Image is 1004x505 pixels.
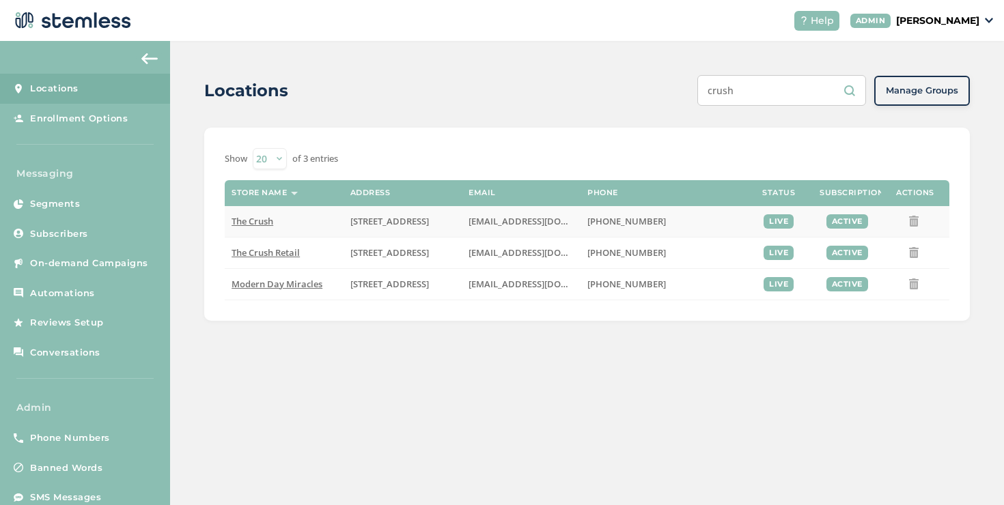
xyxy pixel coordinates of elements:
span: [STREET_ADDRESS] [350,215,429,227]
img: logo-dark-0685b13c.svg [11,7,131,34]
label: (310) 562-5171 [587,247,738,259]
span: The Crush [232,215,273,227]
span: On-demand Campaigns [30,257,148,270]
label: Email [469,188,496,197]
img: icon-sort-1e1d7615.svg [291,192,298,195]
div: ADMIN [850,14,891,28]
label: (301) 562-5171 [587,278,738,290]
span: Manage Groups [886,84,958,98]
div: live [764,246,794,260]
label: Show [225,152,247,166]
img: icon-help-white-03924b79.svg [800,16,808,25]
div: active [826,277,868,291]
span: [EMAIL_ADDRESS][DOMAIN_NAME] [469,278,617,290]
span: Help [811,14,834,28]
span: [PHONE_NUMBER] [587,246,666,259]
span: [STREET_ADDRESS] [350,278,429,290]
label: Store name [232,188,287,197]
span: SMS Messages [30,491,101,504]
span: Enrollment Options [30,112,128,126]
label: of 3 entries [292,152,338,166]
span: Reviews Setup [30,316,104,330]
label: 9970 Glenoaks Boulevard [350,278,456,290]
span: [PHONE_NUMBER] [587,278,666,290]
div: live [764,214,794,229]
span: Subscribers [30,227,88,241]
img: icon_down-arrow-small-66adaf34.svg [985,18,993,23]
span: Automations [30,287,95,300]
span: [EMAIL_ADDRESS][DOMAIN_NAME] [469,215,617,227]
th: Actions [881,180,949,206]
div: active [826,246,868,260]
span: [EMAIL_ADDRESS][DOMAIN_NAME] [469,246,617,259]
label: The Crush Retail [232,247,337,259]
span: Conversations [30,346,100,360]
span: [PHONE_NUMBER] [587,215,666,227]
label: 9970 Glenoaks Boulevard [350,216,456,227]
h2: Locations [204,78,288,103]
span: Locations [30,82,79,96]
span: [STREET_ADDRESS] [350,246,429,259]
label: rickatcrush@gmail.com [469,247,574,259]
button: Manage Groups [874,76,970,106]
label: rickatcrush@gmail.com [469,216,574,227]
label: (310) 562-5171 [587,216,738,227]
span: Phone Numbers [30,431,110,445]
div: live [764,277,794,291]
p: [PERSON_NAME] [896,14,979,28]
label: Address [350,188,391,197]
span: Banned Words [30,461,102,475]
label: 9970 Glenoaks Boulevard [350,247,456,259]
div: active [826,214,868,229]
label: Modern Day Miracles [232,278,337,290]
span: Segments [30,197,80,211]
span: Modern Day Miracles [232,278,322,290]
label: Status [762,188,795,197]
span: The Crush Retail [232,246,300,259]
label: Phone [587,188,618,197]
img: icon-arrow-back-accent-c549486e.svg [141,53,158,64]
input: Search [697,75,866,106]
label: rickatcrush@gmail.com [469,278,574,290]
label: Subscription [820,188,884,197]
iframe: Chat Widget [936,439,1004,505]
label: The Crush [232,216,337,227]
